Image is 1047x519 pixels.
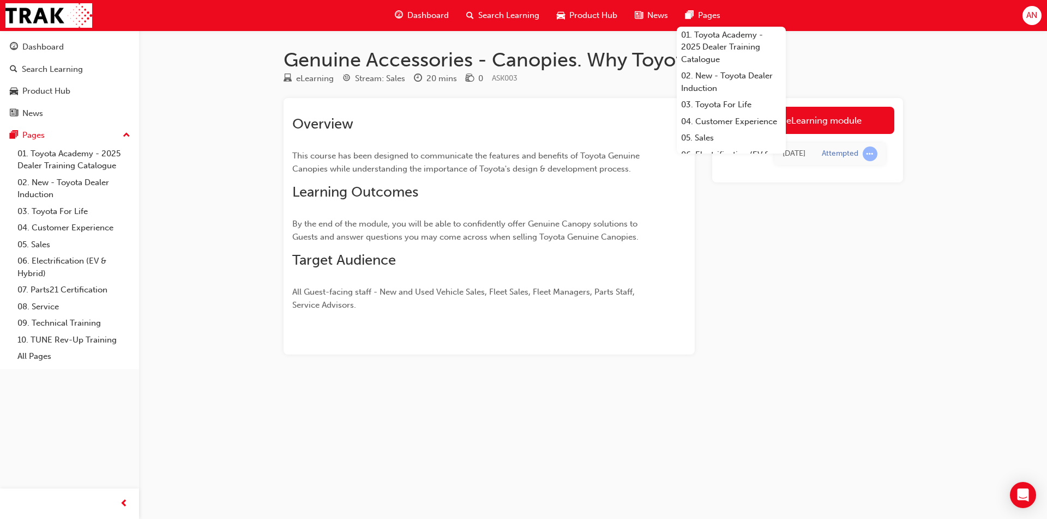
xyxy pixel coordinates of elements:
a: Dashboard [4,37,135,57]
div: Dashboard [22,41,64,53]
div: Type [284,72,334,86]
span: learningRecordVerb_ATTEMPT-icon [863,146,877,161]
h1: Genuine Accessories - Canopies. Why Toyota Genuine? [284,48,903,72]
a: 10. TUNE Rev-Up Training [13,332,135,349]
button: DashboardSearch LearningProduct HubNews [4,35,135,125]
a: 05. Sales [677,130,786,146]
a: Search Learning [4,59,135,80]
a: 05. Sales [13,236,135,253]
span: Overview [292,115,353,132]
span: target-icon [342,74,351,84]
a: 04. Customer Experience [677,113,786,130]
a: 06. Electrification (EV & Hybrid) [13,253,135,282]
span: learningResourceType_ELEARNING-icon [284,74,292,84]
div: Pages [22,129,45,142]
button: AN [1022,6,1042,25]
a: pages-iconPages [677,4,729,27]
span: prev-icon [120,497,128,511]
a: guage-iconDashboard [386,4,458,27]
img: Trak [5,3,92,28]
div: Attempted [822,149,858,159]
span: car-icon [557,9,565,22]
span: Product Hub [569,9,617,22]
a: 03. Toyota For Life [13,203,135,220]
div: Duration [414,72,457,86]
span: news-icon [10,109,18,119]
a: 07. Parts21 Certification [13,282,135,298]
div: Product Hub [22,85,70,97]
span: search-icon [466,9,474,22]
a: Product Hub [4,81,135,101]
a: News [4,103,135,124]
span: up-icon [123,129,130,143]
span: Target Audience [292,252,396,268]
span: Search Learning [478,9,539,22]
div: eLearning [296,72,334,85]
span: pages-icon [685,9,694,22]
a: 03. Toyota For Life [677,96,786,113]
span: By the end of the module, you will be able to confidently offer Genuine Canopy solutions to Guest... [292,219,640,242]
span: guage-icon [395,9,403,22]
div: 20 mins [426,72,457,85]
span: All Guest-facing staff - New and Used Vehicle Sales, Fleet Sales, Fleet Managers, Parts Staff, Se... [292,287,637,310]
span: money-icon [466,74,474,84]
div: Stream [342,72,405,86]
span: Learning resource code [492,74,518,83]
a: 06. Electrification (EV & Hybrid) [677,146,786,175]
span: guage-icon [10,42,18,52]
div: 0 [478,72,483,85]
a: Launch eLearning module [721,107,894,134]
span: clock-icon [414,74,422,84]
div: Price [466,72,483,86]
a: 02. New - Toyota Dealer Induction [677,68,786,96]
div: News [22,107,43,120]
span: Pages [698,9,720,22]
a: car-iconProduct Hub [548,4,626,27]
a: 08. Service [13,298,135,315]
a: 01. Toyota Academy - 2025 Dealer Training Catalogue [13,145,135,174]
div: Mon Aug 18 2025 17:24:23 GMT+1000 (Australian Eastern Standard Time) [783,148,805,160]
a: search-iconSearch Learning [458,4,548,27]
div: Open Intercom Messenger [1010,482,1036,508]
div: Stream: Sales [355,72,405,85]
a: All Pages [13,348,135,365]
div: Search Learning [22,63,83,76]
span: news-icon [635,9,643,22]
span: Dashboard [407,9,449,22]
a: 09. Technical Training [13,315,135,332]
span: pages-icon [10,131,18,141]
span: News [647,9,668,22]
button: Pages [4,125,135,145]
span: This course has been designed to communicate the features and benefits of Toyota Genuine Canopies... [292,151,642,174]
span: search-icon [10,65,17,75]
span: car-icon [10,87,18,96]
a: 04. Customer Experience [13,219,135,236]
a: news-iconNews [626,4,677,27]
a: 02. New - Toyota Dealer Induction [13,174,135,203]
a: 01. Toyota Academy - 2025 Dealer Training Catalogue [677,27,786,68]
span: Learning Outcomes [292,184,418,200]
span: AN [1026,9,1037,22]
